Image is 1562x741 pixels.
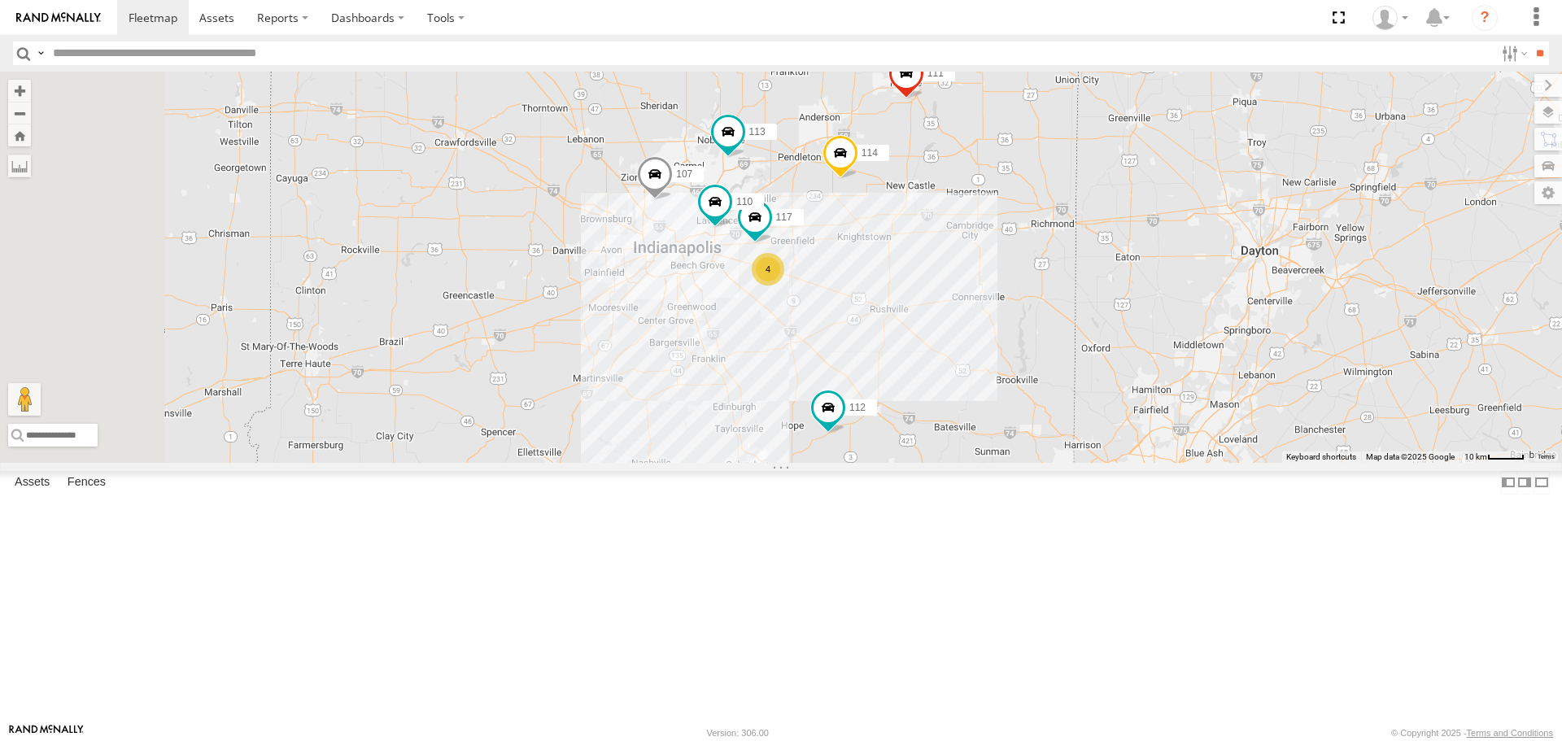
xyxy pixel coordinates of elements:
button: Zoom out [8,102,31,124]
span: 113 [749,126,766,137]
a: Visit our Website [9,725,84,741]
span: 117 [776,211,792,223]
button: Keyboard shortcuts [1286,451,1356,463]
div: © Copyright 2025 - [1391,728,1553,738]
label: Dock Summary Table to the Left [1500,471,1516,495]
a: Terms (opens in new tab) [1538,453,1555,460]
span: 114 [862,148,878,159]
div: Brandon Hickerson [1367,6,1414,30]
span: 107 [676,169,692,181]
div: 4 [752,253,784,286]
label: Measure [8,155,31,177]
button: Zoom in [8,80,31,102]
i: ? [1472,5,1498,31]
span: 112 [849,403,866,414]
label: Fences [59,472,114,495]
label: Dock Summary Table to the Right [1516,471,1533,495]
span: 111 [927,68,944,80]
button: Map Scale: 10 km per 42 pixels [1459,451,1529,463]
a: Terms and Conditions [1467,728,1553,738]
button: Zoom Home [8,124,31,146]
span: 10 km [1464,452,1487,461]
span: Map data ©2025 Google [1366,452,1455,461]
img: rand-logo.svg [16,12,101,24]
label: Map Settings [1534,181,1562,204]
button: Drag Pegman onto the map to open Street View [8,383,41,416]
label: Assets [7,472,58,495]
span: 110 [736,197,753,208]
div: Version: 306.00 [707,728,769,738]
label: Search Filter Options [1495,41,1530,65]
label: Search Query [34,41,47,65]
label: Hide Summary Table [1534,471,1550,495]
